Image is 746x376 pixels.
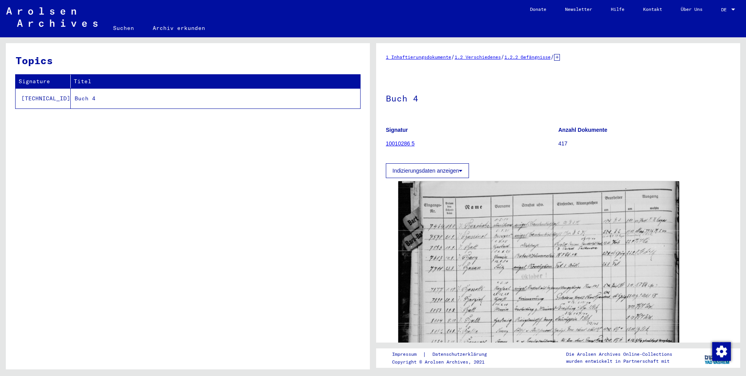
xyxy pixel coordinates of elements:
[16,88,71,108] td: [TECHNICAL_ID]
[386,80,730,115] h1: Buch 4
[566,358,672,365] p: wurden entwickelt in Partnerschaft mit
[386,140,415,147] a: 10010286 5
[392,350,496,359] div: |
[6,7,98,27] img: Arolsen_neg.svg
[712,342,731,361] img: Zustimmung ändern
[551,53,554,60] span: /
[16,75,71,88] th: Signature
[504,54,551,60] a: 1.2.2 Gefängnisse
[71,88,360,108] td: Buch 4
[392,359,496,366] p: Copyright © Arolsen Archives, 2021
[703,348,732,367] img: yv_logo.png
[721,7,730,12] span: DE
[386,54,451,60] a: 1 Inhaftierungsdokumente
[104,19,143,37] a: Suchen
[386,163,469,178] button: Indizierungsdaten anzeigen
[143,19,214,37] a: Archiv erkunden
[566,351,672,358] p: Die Arolsen Archives Online-Collections
[71,75,360,88] th: Titel
[558,140,730,148] p: 417
[16,53,360,68] h3: Topics
[451,53,455,60] span: /
[558,127,607,133] b: Anzahl Dokumente
[455,54,501,60] a: 1.2 Verschiedenes
[712,342,730,360] div: Zustimmung ändern
[392,350,423,359] a: Impressum
[501,53,504,60] span: /
[426,350,496,359] a: Datenschutzerklärung
[386,127,408,133] b: Signatur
